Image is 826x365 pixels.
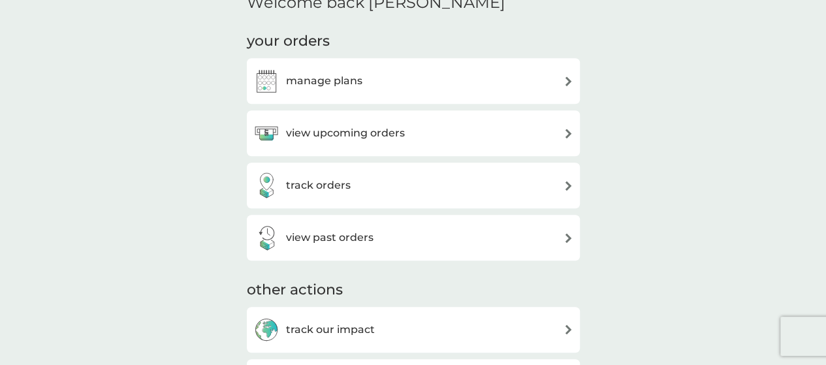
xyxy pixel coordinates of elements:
h3: track our impact [286,321,375,338]
h3: track orders [286,177,351,194]
h3: manage plans [286,72,362,89]
h3: other actions [247,280,343,300]
img: arrow right [564,233,573,243]
h3: view upcoming orders [286,125,405,142]
img: arrow right [564,181,573,191]
img: arrow right [564,76,573,86]
img: arrow right [564,325,573,334]
h3: view past orders [286,229,373,246]
h3: your orders [247,31,330,52]
img: arrow right [564,129,573,138]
